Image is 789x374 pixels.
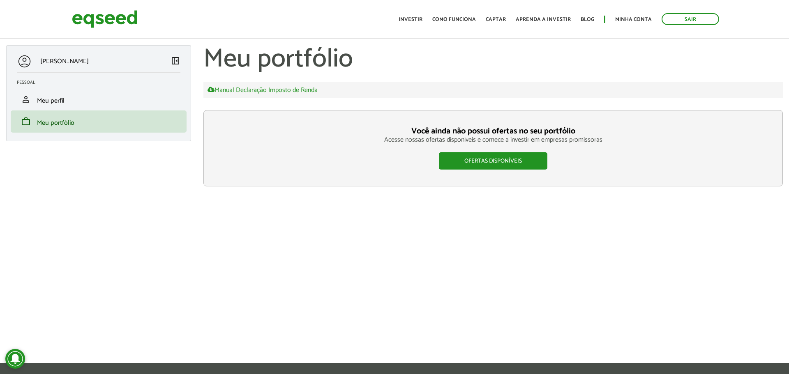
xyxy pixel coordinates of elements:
a: Blog [581,17,594,22]
a: Investir [399,17,422,22]
a: Ofertas disponíveis [439,152,547,170]
a: Minha conta [615,17,652,22]
a: Manual Declaração Imposto de Renda [208,86,318,94]
li: Meu portfólio [11,110,187,133]
a: Colapsar menu [171,56,180,67]
span: work [21,117,31,126]
a: Aprenda a investir [516,17,571,22]
a: Captar [486,17,506,22]
span: left_panel_close [171,56,180,66]
a: personMeu perfil [17,94,180,104]
p: Acesse nossas ofertas disponíveis e comece a investir em empresas promissoras [220,136,766,144]
h3: Você ainda não possui ofertas no seu portfólio [220,127,766,136]
h1: Meu portfólio [203,45,783,74]
span: Meu portfólio [37,117,74,128]
p: [PERSON_NAME] [40,57,89,65]
a: workMeu portfólio [17,117,180,126]
span: person [21,94,31,104]
a: Sair [662,13,719,25]
li: Meu perfil [11,88,187,110]
span: Meu perfil [37,95,65,106]
h2: Pessoal [17,80,187,85]
a: Como funciona [432,17,476,22]
img: EqSeed [72,8,138,30]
